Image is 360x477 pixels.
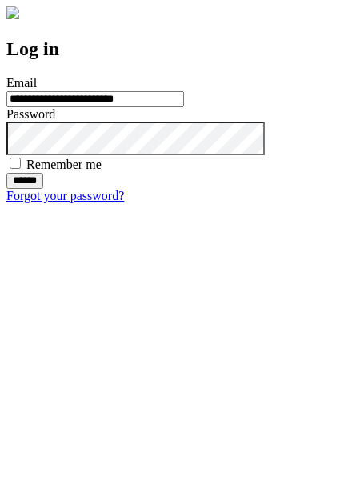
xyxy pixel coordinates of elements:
img: logo-4e3dc11c47720685a147b03b5a06dd966a58ff35d612b21f08c02c0306f2b779.png [6,6,19,19]
label: Remember me [26,158,102,171]
h2: Log in [6,38,354,60]
label: Email [6,76,37,90]
a: Forgot your password? [6,189,124,202]
label: Password [6,107,55,121]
